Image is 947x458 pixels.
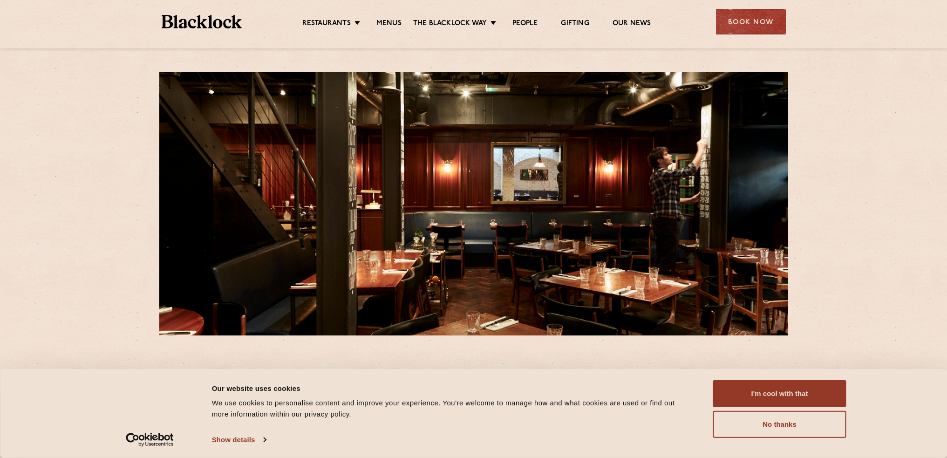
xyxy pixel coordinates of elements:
[716,9,786,34] div: Book Now
[512,19,538,29] a: People
[376,19,402,29] a: Menus
[212,383,692,394] div: Our website uses cookies
[162,15,242,28] img: BL_Textured_Logo-footer-cropped.svg
[613,19,651,29] a: Our News
[109,433,191,447] a: Usercentrics Cookiebot - opens in a new window
[212,397,692,420] div: We use cookies to personalise content and improve your experience. You're welcome to manage how a...
[561,19,589,29] a: Gifting
[302,19,351,29] a: Restaurants
[212,433,266,447] a: Show details
[713,411,846,438] button: No thanks
[413,19,487,29] a: The Blacklock Way
[713,380,846,407] button: I'm cool with that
